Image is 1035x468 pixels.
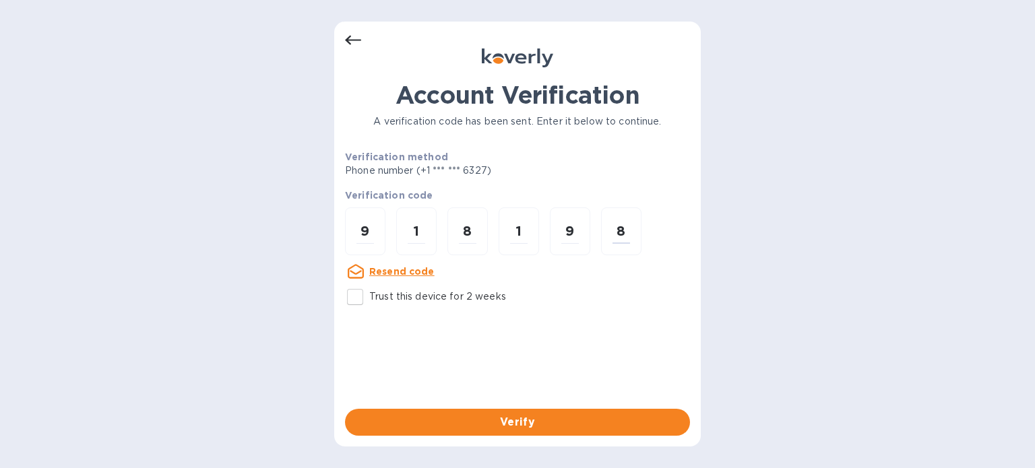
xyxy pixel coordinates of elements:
[345,164,594,178] p: Phone number (+1 *** *** 6327)
[345,152,448,162] b: Verification method
[356,414,679,430] span: Verify
[345,409,690,436] button: Verify
[345,81,690,109] h1: Account Verification
[345,114,690,129] p: A verification code has been sent. Enter it below to continue.
[345,189,690,202] p: Verification code
[369,266,435,277] u: Resend code
[369,290,506,304] p: Trust this device for 2 weeks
